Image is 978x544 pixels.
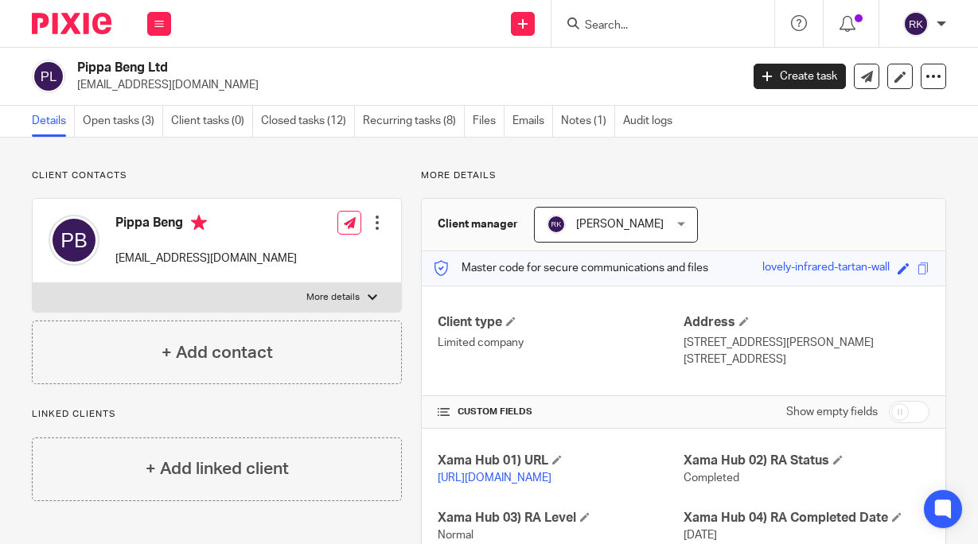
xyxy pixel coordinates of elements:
[438,510,684,527] h4: Xama Hub 03) RA Level
[191,215,207,231] i: Primary
[83,106,163,137] a: Open tasks (3)
[363,106,465,137] a: Recurring tasks (8)
[684,530,717,541] span: [DATE]
[115,251,297,266] p: [EMAIL_ADDRESS][DOMAIN_NAME]
[684,335,929,351] p: [STREET_ADDRESS][PERSON_NAME]
[684,314,929,331] h4: Address
[162,340,273,365] h4: + Add contact
[438,335,684,351] p: Limited company
[903,11,929,37] img: svg%3E
[49,215,99,266] img: svg%3E
[576,219,664,230] span: [PERSON_NAME]
[32,106,75,137] a: Details
[434,260,708,276] p: Master code for secure communications and files
[762,259,890,278] div: lovely-infrared-tartan-wall
[684,352,929,367] p: [STREET_ADDRESS]
[438,406,684,418] h4: CUSTOM FIELDS
[547,215,566,234] img: svg%3E
[684,510,929,527] h4: Xama Hub 04) RA Completed Date
[77,77,730,93] p: [EMAIL_ADDRESS][DOMAIN_NAME]
[438,530,473,541] span: Normal
[77,60,599,76] h2: Pippa Beng Ltd
[473,106,505,137] a: Files
[754,64,846,89] a: Create task
[786,404,878,420] label: Show empty fields
[146,457,289,481] h4: + Add linked client
[261,106,355,137] a: Closed tasks (12)
[583,19,727,33] input: Search
[32,13,111,34] img: Pixie
[438,216,518,232] h3: Client manager
[306,291,360,304] p: More details
[438,453,684,469] h4: Xama Hub 01) URL
[512,106,553,137] a: Emails
[171,106,253,137] a: Client tasks (0)
[561,106,615,137] a: Notes (1)
[438,314,684,331] h4: Client type
[684,472,739,484] span: Completed
[438,472,551,484] a: [URL][DOMAIN_NAME]
[421,169,946,182] p: More details
[32,60,65,93] img: svg%3E
[32,408,402,421] p: Linked clients
[623,106,680,137] a: Audit logs
[115,215,297,235] h4: Pippa Beng
[32,169,402,182] p: Client contacts
[684,453,929,469] h4: Xama Hub 02) RA Status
